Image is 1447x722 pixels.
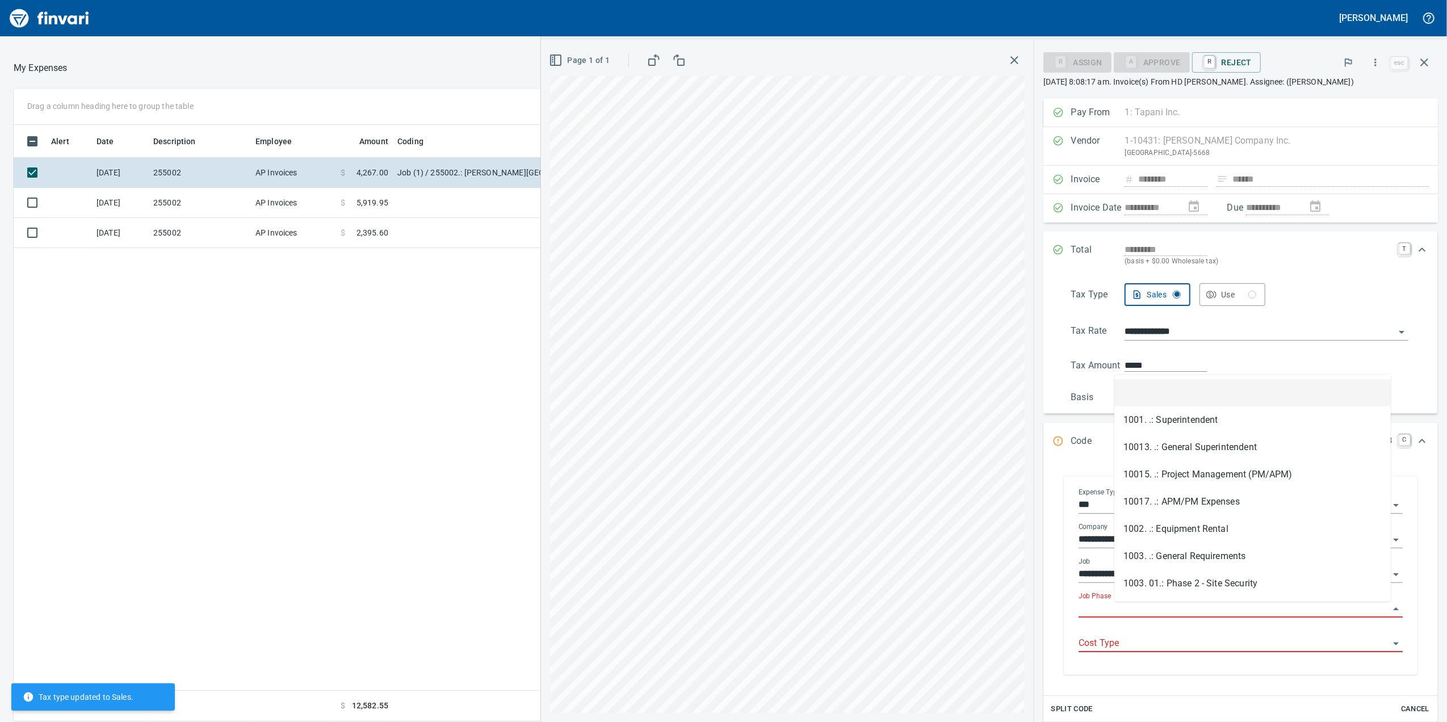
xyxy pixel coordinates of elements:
span: Cancel [1400,703,1431,716]
span: Alert [51,135,69,148]
button: Split Code [1048,700,1096,718]
li: 1001. .: Superintendent [1114,406,1391,434]
span: Description [153,135,196,148]
div: Sales [1147,288,1181,302]
p: Tax Rate [1071,324,1125,341]
td: [DATE] [92,188,149,218]
span: 4,267.00 [356,167,388,178]
td: [DATE] [92,158,149,188]
p: Tax Amount [1071,359,1125,372]
td: 255002 [149,158,251,188]
div: Expand [1043,232,1438,279]
span: 12,582.55 [352,700,388,712]
li: 1002. .: Equipment Rental [1114,515,1391,543]
a: R [1204,56,1215,68]
td: AP Invoices [251,188,336,218]
span: Page 1 of 1 [551,53,610,68]
button: More [1363,50,1388,75]
span: Date [97,135,129,148]
li: 1003. 01.: Phase 2 - Site Security [1114,570,1391,597]
span: Amount [359,135,388,148]
span: $ [341,167,345,178]
h5: [PERSON_NAME] [1340,12,1408,24]
td: Job (1) / 255002.: [PERSON_NAME][GEOGRAPHIC_DATA] Phase 2 & 3 [393,158,677,188]
button: Flag [1336,50,1361,75]
button: Sales [1125,283,1190,306]
p: Drag a column heading here to group the table [27,100,194,112]
img: Finvari [7,5,92,32]
span: Alert [51,135,84,148]
li: 10015. .: Project Management (PM/APM) [1114,461,1391,488]
span: Close invoice [1388,49,1438,76]
a: esc [1391,57,1408,69]
span: $ [341,197,345,208]
span: Coding [397,135,423,148]
button: Use [1199,283,1265,306]
p: Basis [1071,391,1125,404]
span: $ [341,700,345,712]
span: Employee [255,135,292,148]
li: 1003. 02.: Site Security for Prose Playground [1114,597,1391,624]
li: 10013. .: General Superintendent [1114,434,1391,461]
label: Company [1079,523,1108,530]
span: $ [341,227,345,238]
span: Description [153,135,211,148]
button: Open [1388,566,1404,582]
a: T [1399,243,1410,254]
span: Employee [255,135,307,148]
div: Assign [1043,57,1111,66]
span: Split Code [1051,703,1093,716]
button: Open [1388,532,1404,548]
li: 10017. .: APM/PM Expenses [1114,488,1391,515]
div: Expand [1043,423,1438,460]
nav: breadcrumb [14,61,68,75]
td: AP Invoices [251,218,336,248]
td: [DATE] [92,218,149,248]
span: 2,395.60 [356,227,388,238]
td: 255002 [149,188,251,218]
div: Expand [1043,279,1438,414]
label: Job Phase [1079,593,1111,599]
span: Reject [1201,53,1252,72]
button: [PERSON_NAME] [1337,9,1411,27]
span: Tax type updated to Sales. [23,691,133,703]
p: (basis + $0.00 Wholesale tax) [1125,256,1392,267]
p: Tax Type [1071,288,1125,306]
label: Job [1079,558,1091,565]
p: [DATE] 8:08:17 am. Invoice(s) From HD [PERSON_NAME]. Assignee: ([PERSON_NAME]) [1043,76,1438,87]
li: 1003. .: General Requirements [1114,543,1391,570]
div: Job Phase required [1114,57,1190,66]
td: AP Invoices [251,158,336,188]
button: Open [1388,636,1404,652]
label: Expense Type [1079,489,1121,496]
button: Page 1 of 1 [547,50,614,71]
p: Code [1071,434,1125,449]
button: Close [1388,601,1404,617]
button: Open [1388,497,1404,513]
span: Amount [345,135,388,148]
p: Total [1071,243,1125,267]
div: Use [1221,288,1256,302]
button: RReject [1192,52,1261,73]
a: C [1399,434,1410,446]
p: My Expenses [14,61,68,75]
button: Cancel [1397,700,1433,718]
span: 5,919.95 [356,197,388,208]
span: Date [97,135,114,148]
td: 255002 [149,218,251,248]
span: Coding [397,135,438,148]
button: Open [1394,324,1410,340]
